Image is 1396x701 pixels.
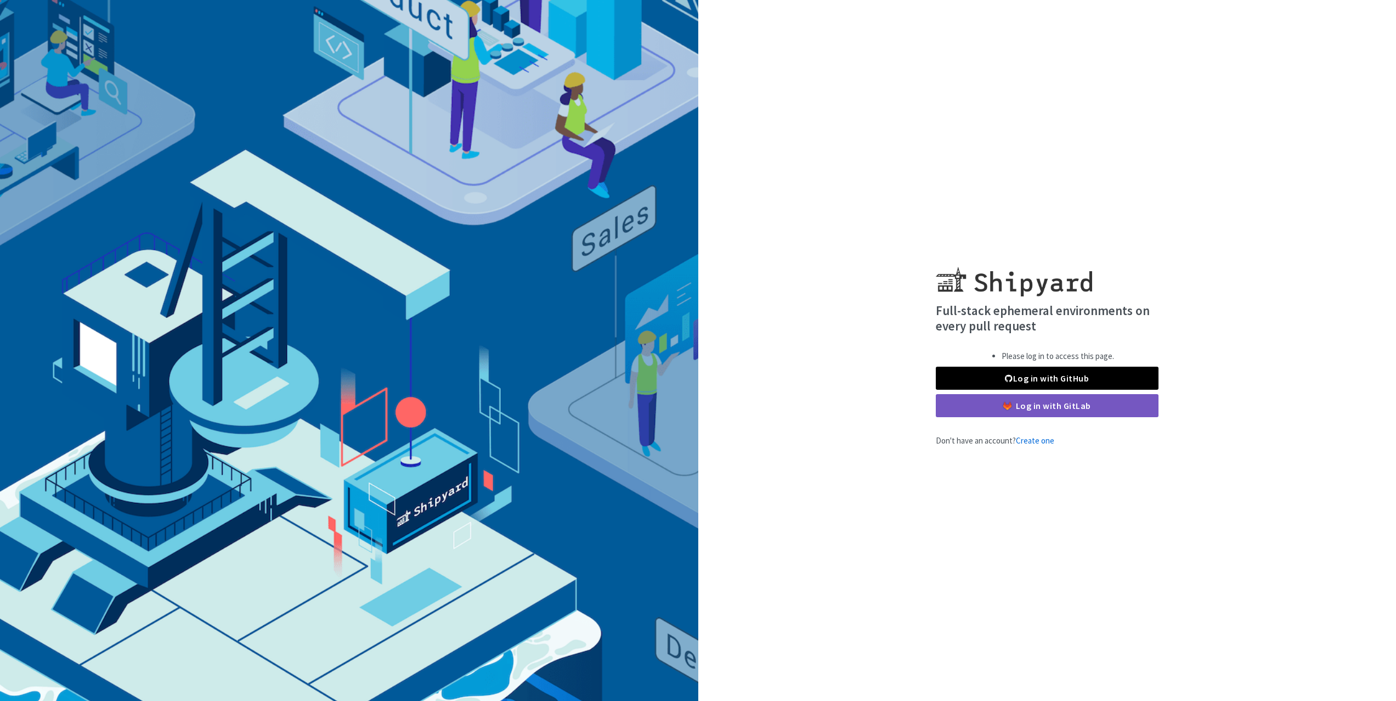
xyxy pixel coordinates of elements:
img: gitlab-color.svg [1003,402,1011,410]
h4: Full-stack ephemeral environments on every pull request [936,303,1158,333]
a: Create one [1016,435,1054,446]
a: Log in with GitHub [936,367,1158,390]
img: Shipyard logo [936,254,1092,296]
a: Log in with GitLab [936,394,1158,417]
li: Please log in to access this page. [1002,350,1114,363]
span: Don't have an account? [936,435,1054,446]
